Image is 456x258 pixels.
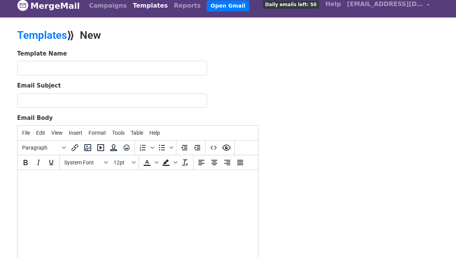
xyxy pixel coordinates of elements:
span: Format [89,130,106,136]
button: Align center [208,156,221,169]
button: Source code [207,141,220,154]
button: Align right [221,156,234,169]
h2: ⟫ New [17,29,294,42]
span: 12pt [114,159,130,166]
span: Table [131,130,143,136]
button: Emoticons [120,141,133,154]
span: Daily emails left: 50 [263,0,319,9]
label: Email Body [17,114,53,123]
button: Clear formatting [179,156,192,169]
button: Decrease indent [178,141,191,154]
div: Bullet list [155,141,174,154]
span: File [22,130,30,136]
button: Blocks [19,141,68,154]
span: Tools [112,130,125,136]
iframe: Chat Widget [418,221,456,258]
button: Preview [220,141,233,154]
button: Insert template [107,141,120,154]
button: Font sizes [111,156,137,169]
div: Background color [160,156,179,169]
span: Insert [69,130,82,136]
span: Help [149,130,160,136]
span: System Font [64,159,101,166]
button: Insert/edit image [81,141,94,154]
button: Underline [45,156,58,169]
a: Open Gmail [207,0,249,11]
button: Align left [195,156,208,169]
button: Italic [32,156,45,169]
button: Increase indent [191,141,204,154]
button: Justify [234,156,247,169]
span: View [51,130,63,136]
div: Numbered list [136,141,155,154]
span: Paragraph [22,145,59,151]
a: Templates [17,29,67,41]
button: Bold [19,156,32,169]
label: Email Subject [17,81,61,90]
label: Template Name [17,49,67,58]
div: Text color [141,156,160,169]
button: Insert/edit media [94,141,107,154]
button: Insert/edit link [68,141,81,154]
span: Edit [36,130,45,136]
button: Fonts [61,156,111,169]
